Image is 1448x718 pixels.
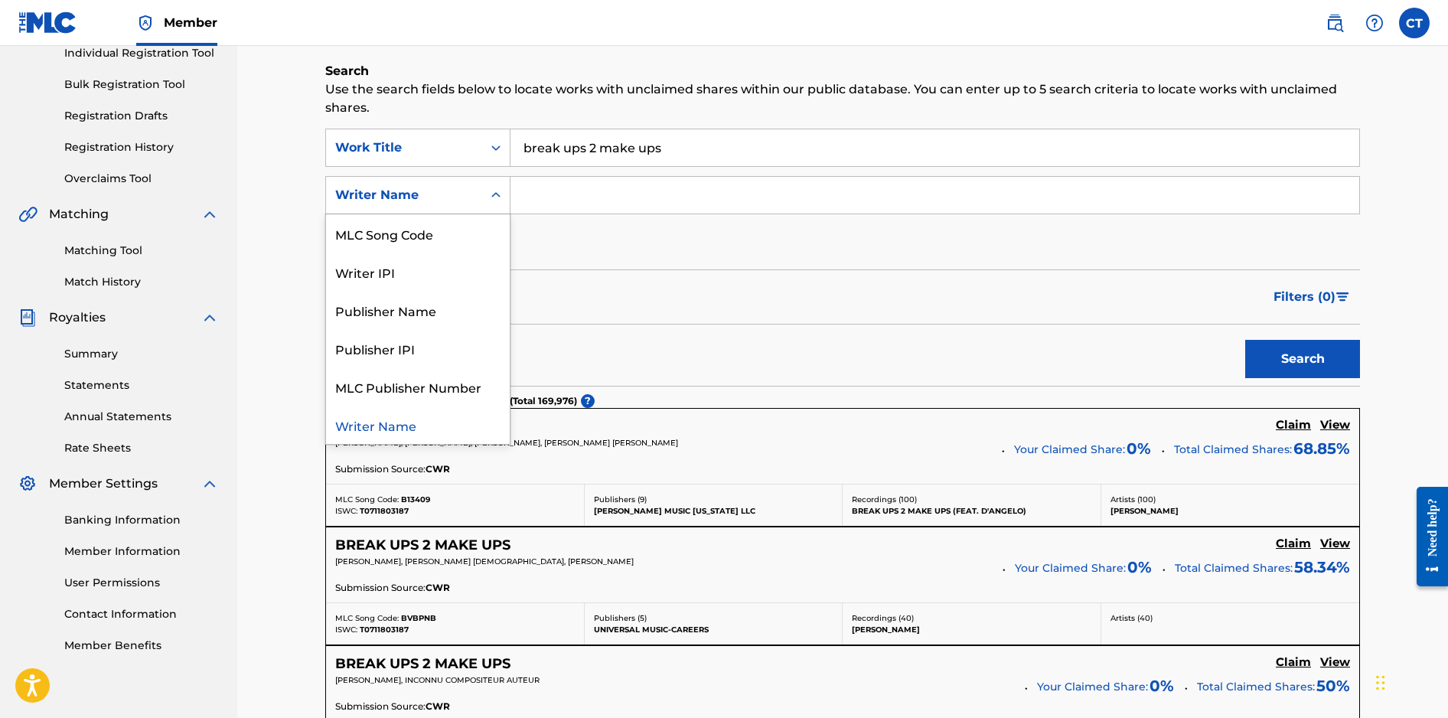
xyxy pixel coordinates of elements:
[401,613,436,623] span: BVBPNB
[1320,418,1350,435] a: View
[1015,560,1126,576] span: Your Claimed Share:
[360,506,409,516] span: T0711803187
[64,638,219,654] a: Member Benefits
[64,440,219,456] a: Rate Sheets
[360,625,409,635] span: T0711803187
[18,205,38,224] img: Matching
[64,108,219,124] a: Registration Drafts
[1110,505,1351,517] p: [PERSON_NAME]
[49,308,106,327] span: Royalties
[18,308,37,327] img: Royalties
[852,624,1091,635] p: [PERSON_NAME]
[1320,655,1350,672] a: View
[335,700,426,713] span: Submission Source:
[335,537,510,554] h5: BREAK UPS 2 MAKE UPS
[64,139,219,155] a: Registration History
[594,624,833,635] p: UNIVERSAL MUSIC-CAREERS
[325,80,1360,117] p: Use the search fields below to locate works with unclaimed shares within our public database. You...
[335,438,678,448] span: [PERSON_NAME], [PERSON_NAME], [PERSON_NAME], [PERSON_NAME] [PERSON_NAME]
[1319,8,1350,38] a: Public Search
[325,129,1360,386] form: Search Form
[426,462,450,476] span: CWR
[326,253,510,291] div: Writer IPI
[594,612,833,624] p: Publishers ( 5 )
[335,655,510,673] h5: BREAK UPS 2 MAKE UPS
[426,581,450,595] span: CWR
[1276,418,1311,432] h5: Claim
[326,367,510,406] div: MLC Publisher Number
[1320,537,1350,553] a: View
[852,505,1091,517] p: BREAK UPS 2 MAKE UPS (FEAT. D'ANGELO)
[1405,475,1448,599] iframe: Resource Center
[1399,8,1430,38] div: User Menu
[1320,418,1350,432] h5: View
[594,505,833,517] p: [PERSON_NAME] MUSIC [US_STATE] LLC
[64,346,219,362] a: Summary
[64,243,219,259] a: Matching Tool
[164,14,217,31] span: Member
[335,462,426,476] span: Submission Source:
[1371,645,1448,718] iframe: Chat Widget
[49,475,158,493] span: Member Settings
[1326,14,1344,32] img: search
[64,77,219,93] a: Bulk Registration Tool
[335,139,473,157] div: Work Title
[335,581,426,595] span: Submission Source:
[1359,8,1390,38] div: Help
[326,291,510,329] div: Publisher Name
[335,506,357,516] span: ISWC:
[1376,660,1385,706] div: Drag
[1197,680,1315,694] span: Total Claimed Shares:
[136,14,155,32] img: Top Rightsholder
[426,700,450,713] span: CWR
[335,625,357,635] span: ISWC:
[1293,437,1350,460] span: 68.85 %
[1110,612,1351,624] p: Artists ( 40 )
[64,543,219,560] a: Member Information
[201,308,219,327] img: expand
[1037,679,1148,695] span: Your Claimed Share:
[325,62,1360,80] h6: Search
[64,606,219,622] a: Contact Information
[64,377,219,393] a: Statements
[64,171,219,187] a: Overclaims Tool
[64,409,219,425] a: Annual Statements
[1336,292,1349,302] img: filter
[1014,442,1125,458] span: Your Claimed Share:
[49,205,109,224] span: Matching
[1264,278,1360,316] button: Filters (0)
[1174,442,1292,456] span: Total Claimed Shares:
[18,11,77,34] img: MLC Logo
[1320,655,1350,670] h5: View
[1127,556,1152,579] span: 0 %
[64,274,219,290] a: Match History
[335,613,399,623] span: MLC Song Code:
[1175,561,1293,575] span: Total Claimed Shares:
[335,494,399,504] span: MLC Song Code:
[1320,537,1350,551] h5: View
[201,205,219,224] img: expand
[1294,556,1350,579] span: 58.34 %
[335,675,540,685] span: [PERSON_NAME], INCONNU COMPOSITEUR AUTEUR
[852,494,1091,505] p: Recordings ( 100 )
[64,45,219,61] a: Individual Registration Tool
[852,612,1091,624] p: Recordings ( 40 )
[1127,437,1151,460] span: 0 %
[335,186,473,204] div: Writer Name
[18,475,37,493] img: Member Settings
[1150,674,1174,697] span: 0 %
[326,214,510,253] div: MLC Song Code
[581,394,595,408] span: ?
[201,475,219,493] img: expand
[326,329,510,367] div: Publisher IPI
[64,512,219,528] a: Banking Information
[401,494,430,504] span: B13409
[1365,14,1384,32] img: help
[594,494,833,505] p: Publishers ( 9 )
[1276,537,1311,551] h5: Claim
[1316,674,1350,697] span: 50 %
[1276,655,1311,670] h5: Claim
